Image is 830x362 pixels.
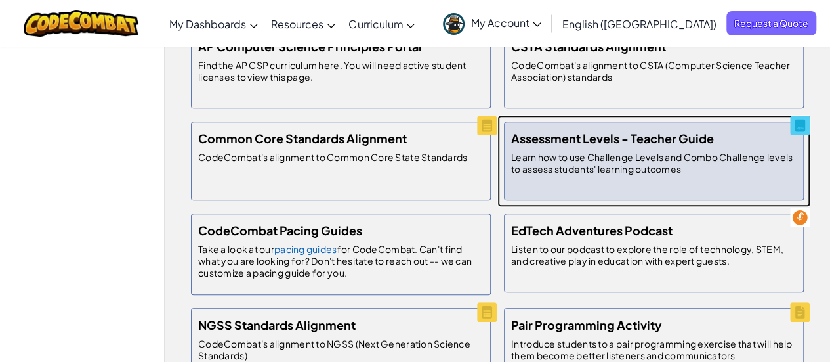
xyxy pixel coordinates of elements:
[511,151,797,175] p: Learn how to use Challenge Levels and Combo Challenge levels to assess students' learning outcomes
[497,23,810,115] a: CSTA Standards Alignment CodeCombat's alignment to CSTA (Computer Science Teacher Association) st...
[264,6,342,41] a: Resources
[198,59,484,83] p: Find the AP CSP curriculum here. You will need active student licenses to view this page.
[511,59,797,83] p: CodeCombat's alignment to CSTA (Computer Science Teacher Association) standards
[497,115,810,207] a: Assessment Levels - Teacher Guide Learn how to use Challenge Levels and Combo Challenge levels to...
[24,10,138,37] img: CodeCombat logo
[511,338,797,361] p: Introduce students to a pair programming exercise that will help them become better listeners and...
[198,338,484,361] p: CodeCombat's alignment to NGSS (Next Generation Science Standards)
[511,129,714,148] h5: Assessment Levels - Teacher Guide
[169,17,246,31] span: My Dashboards
[436,3,548,44] a: My Account
[443,13,465,35] img: avatar
[184,115,497,207] a: Common Core Standards Alignment CodeCombat's alignment to Common Core State Standards
[274,243,337,255] a: pacing guides
[198,315,356,334] h5: NGSS Standards Alignment
[511,243,797,267] p: Listen to our podcast to explore the role of technology, STEM, and creative play in education wit...
[726,11,816,35] a: Request a Quote
[198,151,467,163] p: CodeCombat's alignment to Common Core State Standards
[184,207,497,302] a: CodeCombat Pacing Guides Take a look at ourpacing guidesfor CodeCombat. Can't find what you are l...
[511,315,662,334] h5: Pair Programming Activity
[511,221,673,240] h5: EdTech Adventures Podcast
[198,243,484,279] p: Take a look at our for CodeCombat. Can't find what you are looking for? Don't hesitate to reach o...
[556,6,723,41] a: English ([GEOGRAPHIC_DATA])
[471,16,541,30] span: My Account
[497,207,810,299] a: EdTech Adventures Podcast Listen to our podcast to explore the role of technology, STEM, and crea...
[163,6,264,41] a: My Dashboards
[348,17,403,31] span: Curriculum
[342,6,421,41] a: Curriculum
[271,17,323,31] span: Resources
[198,129,407,148] h5: Common Core Standards Alignment
[184,23,497,115] a: AP Computer Science Principles Portal Find the AP CSP curriculum here. You will need active stude...
[562,17,716,31] span: English ([GEOGRAPHIC_DATA])
[198,221,362,240] h5: CodeCombat Pacing Guides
